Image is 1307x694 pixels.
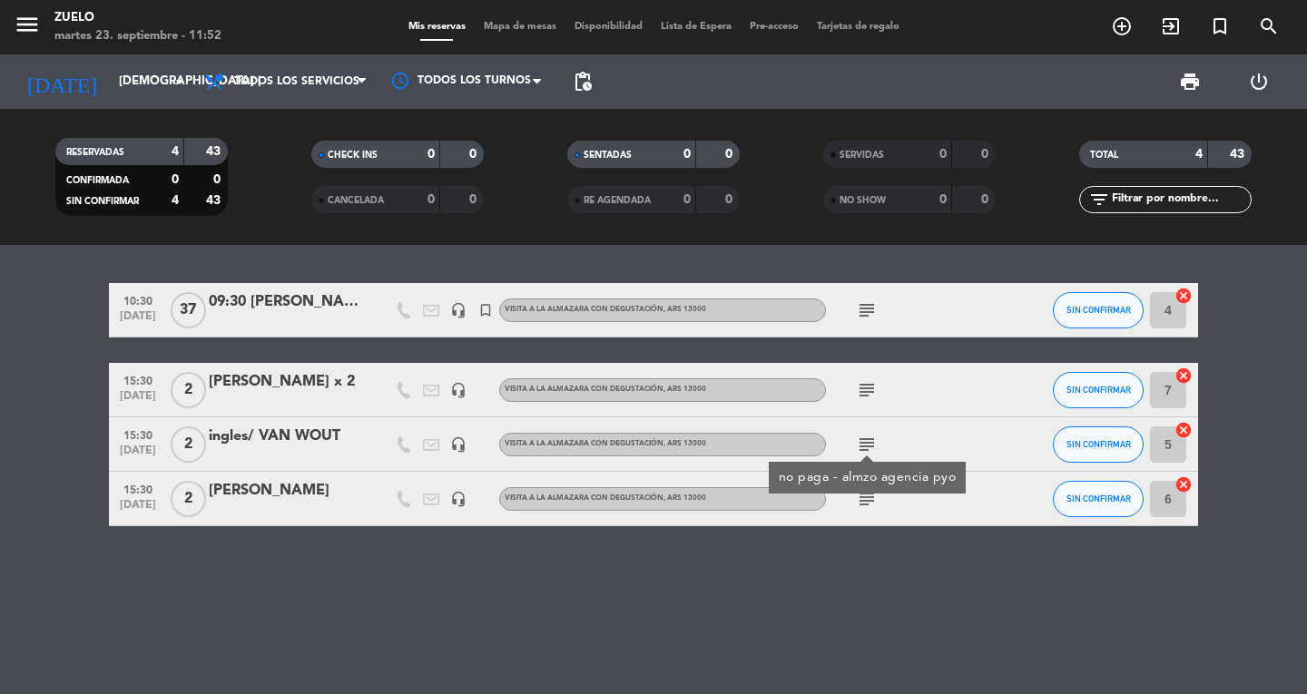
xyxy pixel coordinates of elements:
span: Todos los servicios [234,75,359,88]
span: 37 [171,292,206,328]
strong: 0 [939,148,947,161]
span: [DATE] [115,445,161,465]
strong: 0 [469,148,480,161]
span: Pre-acceso [741,22,808,32]
i: cancel [1174,287,1193,305]
span: SIN CONFIRMAR [1066,494,1131,503]
span: [DATE] [115,390,161,411]
i: subject [856,434,878,455]
i: power_settings_new [1248,71,1270,93]
span: CONFIRMADA [66,176,129,185]
strong: 4 [172,194,179,207]
span: CHECK INS [328,151,378,160]
div: ingles/ VAN WOUT [209,425,363,448]
span: 15:30 [115,424,161,445]
i: headset_mic [450,491,467,507]
span: [DATE] [115,310,161,331]
div: [PERSON_NAME] [209,479,363,503]
i: add_circle_outline [1111,15,1133,37]
i: [DATE] [14,62,110,102]
span: print [1179,71,1201,93]
span: pending_actions [572,71,594,93]
i: subject [856,379,878,401]
div: martes 23. septiembre - 11:52 [54,27,221,45]
i: turned_in_not [477,302,494,318]
strong: 4 [1195,148,1203,161]
span: Disponibilidad [565,22,652,32]
strong: 43 [1230,148,1248,161]
span: CANCELADA [328,196,384,205]
i: cancel [1174,421,1193,439]
strong: 4 [172,145,179,158]
span: Mapa de mesas [475,22,565,32]
input: Filtrar por nombre... [1110,190,1251,210]
span: , ARS 13000 [663,440,706,447]
span: SIN CONFIRMAR [1066,305,1131,315]
span: SIN CONFIRMAR [1066,439,1131,449]
div: 09:30 [PERSON_NAME] School of Business a Zuelo [209,290,363,314]
button: SIN CONFIRMAR [1053,372,1144,408]
i: exit_to_app [1160,15,1182,37]
span: [DATE] [115,499,161,520]
span: SIN CONFIRMAR [66,197,139,206]
strong: 0 [427,148,435,161]
span: 2 [171,372,206,408]
strong: 0 [725,148,736,161]
i: subject [856,488,878,510]
i: filter_list [1088,189,1110,210]
span: RESERVADAS [66,148,124,157]
i: menu [14,11,41,38]
span: Tarjetas de regalo [808,22,909,32]
strong: 0 [469,193,480,206]
span: Visita a la Almazara con degustación [505,494,706,502]
span: , ARS 13000 [663,494,706,502]
i: headset_mic [450,302,467,318]
span: TOTAL [1090,151,1118,160]
button: SIN CONFIRMAR [1053,426,1144,463]
strong: 43 [206,194,224,207]
span: NO SHOW [840,196,886,205]
span: 15:30 [115,369,161,390]
strong: 0 [683,148,691,161]
span: 15:30 [115,478,161,499]
span: , ARS 13000 [663,386,706,393]
strong: 0 [939,193,947,206]
strong: 0 [172,173,179,186]
i: headset_mic [450,382,467,398]
span: SIN CONFIRMAR [1066,385,1131,395]
span: Visita a la Almazara con degustación [505,386,706,393]
strong: 0 [213,173,224,186]
span: 10:30 [115,289,161,310]
div: no paga - almzo agencia pyo [779,468,957,487]
button: menu [14,11,41,44]
span: Visita a la Almazara con degustación [505,306,706,313]
div: [PERSON_NAME] x 2 [209,370,363,394]
span: Lista de Espera [652,22,741,32]
i: cancel [1174,475,1193,494]
span: RE AGENDADA [584,196,651,205]
span: SERVIDAS [840,151,884,160]
i: arrow_drop_down [169,71,191,93]
strong: 0 [725,193,736,206]
span: Visita a la Almazara con degustación [505,440,706,447]
div: Zuelo [54,9,221,27]
span: SENTADAS [584,151,632,160]
strong: 0 [683,193,691,206]
strong: 43 [206,145,224,158]
span: 2 [171,426,206,463]
strong: 0 [981,148,992,161]
span: , ARS 13000 [663,306,706,313]
i: subject [856,299,878,321]
strong: 0 [981,193,992,206]
i: turned_in_not [1209,15,1231,37]
i: headset_mic [450,436,467,453]
i: cancel [1174,367,1193,385]
span: 2 [171,481,206,517]
button: SIN CONFIRMAR [1053,292,1144,328]
button: SIN CONFIRMAR [1053,481,1144,517]
strong: 0 [427,193,435,206]
div: LOG OUT [1224,54,1293,109]
i: search [1258,15,1280,37]
span: Mis reservas [399,22,475,32]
